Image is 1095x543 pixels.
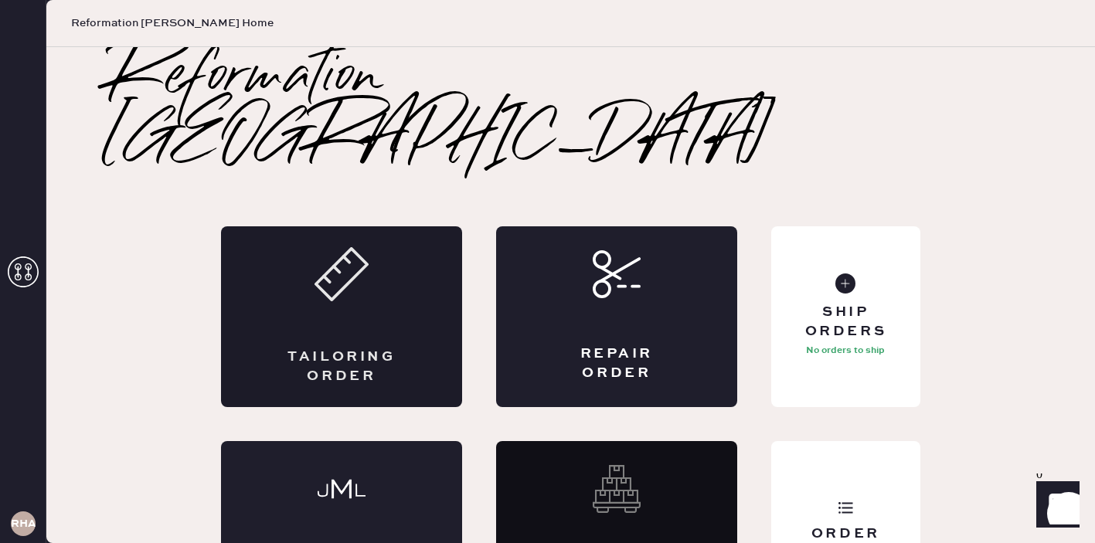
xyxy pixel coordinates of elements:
[11,518,36,529] h3: RHA
[806,341,885,360] p: No orders to ship
[283,348,400,386] div: Tailoring Order
[558,344,675,383] div: Repair Order
[71,15,274,31] span: Reformation [PERSON_NAME] Home
[1022,473,1088,540] iframe: Front Chat
[108,47,1033,171] h2: Reformation [GEOGRAPHIC_DATA]
[784,303,908,341] div: Ship Orders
